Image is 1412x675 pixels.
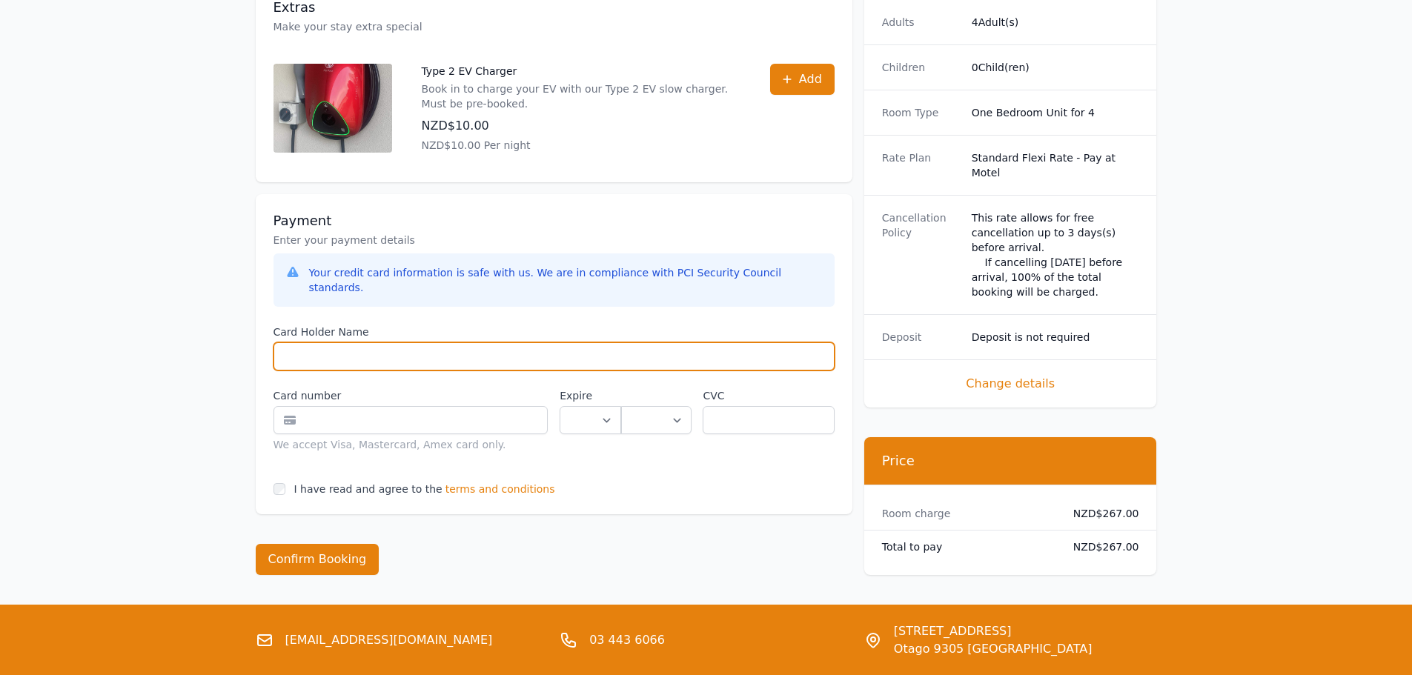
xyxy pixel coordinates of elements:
dd: One Bedroom Unit for 4 [972,105,1139,120]
p: NZD$10.00 Per night [422,138,740,153]
label: Card number [274,388,548,403]
span: terms and conditions [445,482,555,496]
dd: NZD$267.00 [1061,506,1139,521]
dt: Room charge [882,506,1050,521]
dt: Deposit [882,330,960,345]
p: NZD$10.00 [422,117,740,135]
label: Expire [560,388,621,403]
label: I have read and agree to the [294,483,443,495]
div: This rate allows for free cancellation up to 3 days(s) before arrival. If cancelling [DATE] befor... [972,210,1139,299]
div: Your credit card information is safe with us. We are in compliance with PCI Security Council stan... [309,265,823,295]
h3: Payment [274,212,835,230]
label: Card Holder Name [274,325,835,339]
button: Confirm Booking [256,544,379,575]
span: Change details [882,375,1139,393]
dd: Deposit is not required [972,330,1139,345]
label: . [621,388,691,403]
dd: Standard Flexi Rate - Pay at Motel [972,150,1139,180]
dt: Cancellation Policy [882,210,960,299]
span: Add [799,70,822,88]
dt: Total to pay [882,539,1050,554]
dt: Children [882,60,960,75]
a: 03 443 6066 [589,631,665,649]
label: CVC [703,388,834,403]
dt: Room Type [882,105,960,120]
button: Add [770,64,835,95]
span: Otago 9305 [GEOGRAPHIC_DATA] [894,640,1093,658]
dd: 0 Child(ren) [972,60,1139,75]
h3: Price [882,452,1139,470]
p: Book in to charge your EV with our Type 2 EV slow charger. Must be pre-booked. [422,82,740,111]
p: Enter your payment details [274,233,835,247]
dt: Adults [882,15,960,30]
dt: Rate Plan [882,150,960,180]
dd: NZD$267.00 [1061,539,1139,554]
p: Type 2 EV Charger [422,64,740,79]
img: Type 2 EV Charger [274,64,392,153]
a: [EMAIL_ADDRESS][DOMAIN_NAME] [285,631,493,649]
span: [STREET_ADDRESS] [894,622,1093,640]
div: We accept Visa, Mastercard, Amex card only. [274,437,548,452]
p: Make your stay extra special [274,19,835,34]
dd: 4 Adult(s) [972,15,1139,30]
